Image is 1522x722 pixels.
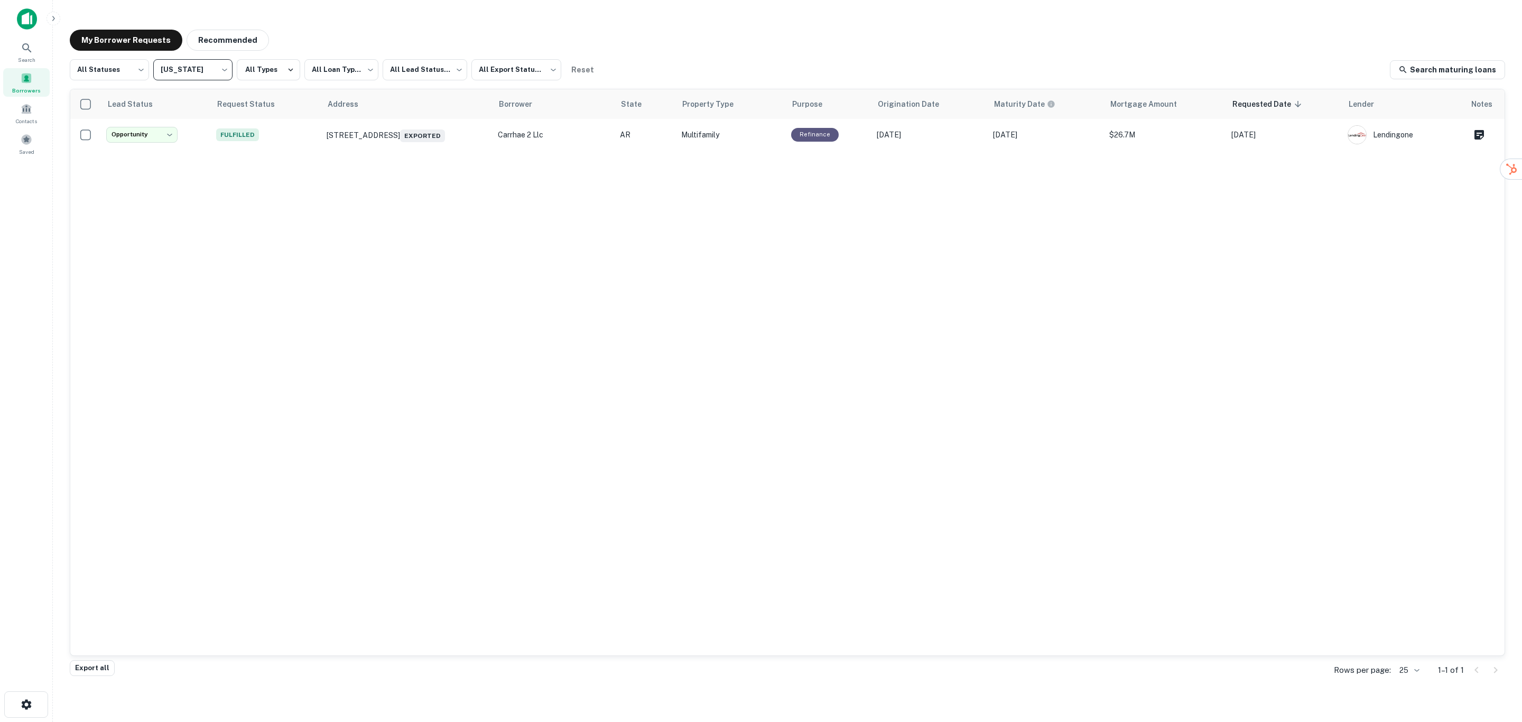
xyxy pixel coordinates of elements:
[304,56,378,84] div: All Loan Types
[878,98,953,110] span: Origination Date
[791,128,839,141] div: This loan purpose was for refinancing
[994,98,1069,110] span: Maturity dates displayed may be estimated. Please contact the lender for the most accurate maturi...
[499,98,546,110] span: Borrower
[493,89,615,119] th: Borrower
[216,128,259,141] span: Fulfilled
[1395,663,1421,678] div: 25
[1109,129,1221,141] p: $26.7M
[871,89,988,119] th: Origination Date
[682,98,747,110] span: Property Type
[994,98,1045,110] h6: Maturity Date
[621,98,655,110] span: State
[383,56,467,84] div: All Lead Statuses
[1342,89,1464,119] th: Lender
[620,129,671,141] p: AR
[217,98,289,110] span: Request Status
[18,55,35,64] span: Search
[153,56,233,84] div: [US_STATE]
[70,660,115,676] button: Export all
[1470,127,1488,143] button: Create a note for this borrower request
[676,89,786,119] th: Property Type
[3,38,50,66] a: Search
[211,89,321,119] th: Request Status
[17,8,37,30] img: capitalize-icon.png
[107,98,166,110] span: Lead Status
[321,89,493,119] th: Address
[681,129,781,141] p: Multifamily
[877,129,982,141] p: [DATE]
[3,68,50,97] a: Borrowers
[471,56,561,84] div: All Export Statuses
[3,99,50,127] a: Contacts
[16,117,37,125] span: Contacts
[1226,89,1342,119] th: Requested Date
[988,89,1104,119] th: Maturity dates displayed may be estimated. Please contact the lender for the most accurate maturi...
[615,89,676,119] th: State
[792,98,836,110] span: Purpose
[70,30,182,51] button: My Borrower Requests
[1348,126,1366,144] img: picture
[786,89,871,119] th: Purpose
[1349,98,1388,110] span: Lender
[19,147,34,156] span: Saved
[1334,664,1391,677] p: Rows per page:
[1110,98,1191,110] span: Mortgage Amount
[1465,89,1505,119] th: Notes
[237,59,300,80] button: All Types
[1438,664,1464,677] p: 1–1 of 1
[994,98,1055,110] div: Maturity dates displayed may be estimated. Please contact the lender for the most accurate maturi...
[993,129,1099,141] p: [DATE]
[328,98,372,110] span: Address
[1104,89,1226,119] th: Mortgage Amount
[3,129,50,158] a: Saved
[1471,98,1493,110] span: Notes
[1231,129,1337,141] p: [DATE]
[70,56,149,84] div: All Statuses
[12,86,41,95] span: Borrowers
[400,129,445,142] span: Exported
[1348,125,1459,144] div: Lendingone
[565,59,599,80] button: Reset
[101,89,211,119] th: Lead Status
[1390,60,1505,79] a: Search maturing loans
[498,129,609,141] p: carrhae 2 llc
[327,127,487,142] p: [STREET_ADDRESS]
[187,30,269,51] button: Recommended
[106,127,178,142] div: Opportunity
[1232,98,1305,110] span: Requested Date
[1469,637,1522,688] iframe: Chat Widget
